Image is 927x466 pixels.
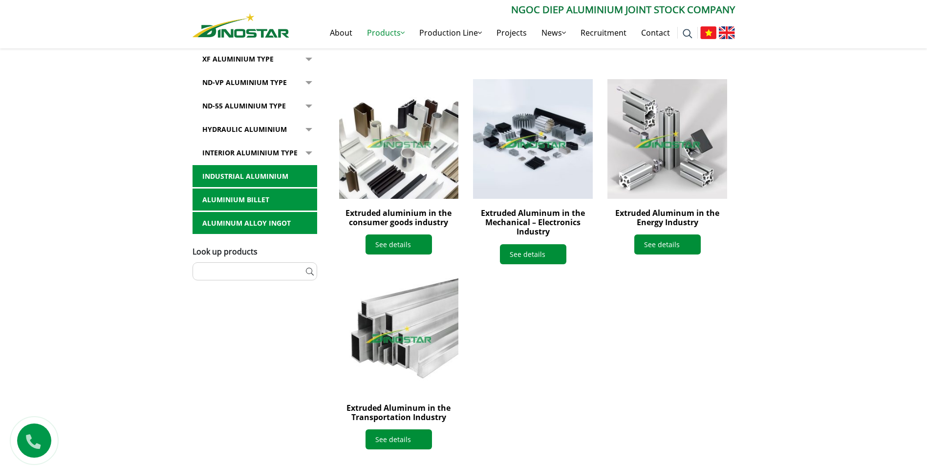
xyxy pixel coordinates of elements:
a: Aluminum alloy ingot [193,212,317,234]
a: Aluminium billet [193,189,317,211]
img: Extruded Aluminum in the Transportation Industry [339,274,459,394]
a: See details [366,429,432,449]
a: See details [366,234,432,254]
a: Projects [489,17,534,48]
a: See details [634,234,701,254]
a: Extruded Aluminum in the Mechanical – Electronics Industry [481,208,585,237]
img: Extruded aluminium in the consumer goods industry [339,79,459,199]
a: XF Aluminium type [193,48,317,70]
a: News [534,17,573,48]
a: ND-55 Aluminium type [193,95,317,117]
a: Products [360,17,412,48]
p: Ngoc Diep Aluminium Joint Stock Company [289,2,735,17]
a: Hydraulic Aluminium [193,118,317,141]
a: Industrial aluminium [193,165,317,188]
a: Contact [634,17,677,48]
img: Extruded Aluminum in the Mechanical – Electronics Industry [473,79,593,199]
a: Extruded Aluminum in the Energy Industry [615,208,719,228]
a: Interior Aluminium Type [193,142,317,164]
a: Recruitment [573,17,634,48]
img: Extruded Aluminum in the Energy Industry [607,79,727,199]
a: See details [500,244,566,264]
img: Nhôm Dinostar [193,13,289,38]
a: Production Line [412,17,489,48]
a: About [323,17,360,48]
a: Extruded Aluminum in the Transportation Industry [346,402,451,423]
img: Tiếng Việt [700,26,716,39]
a: ND-VP Aluminium type [193,71,317,94]
img: search [683,29,692,39]
span: Look up products [193,246,258,257]
a: Extruded aluminium in the consumer goods industry [345,208,452,228]
img: English [719,26,735,39]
